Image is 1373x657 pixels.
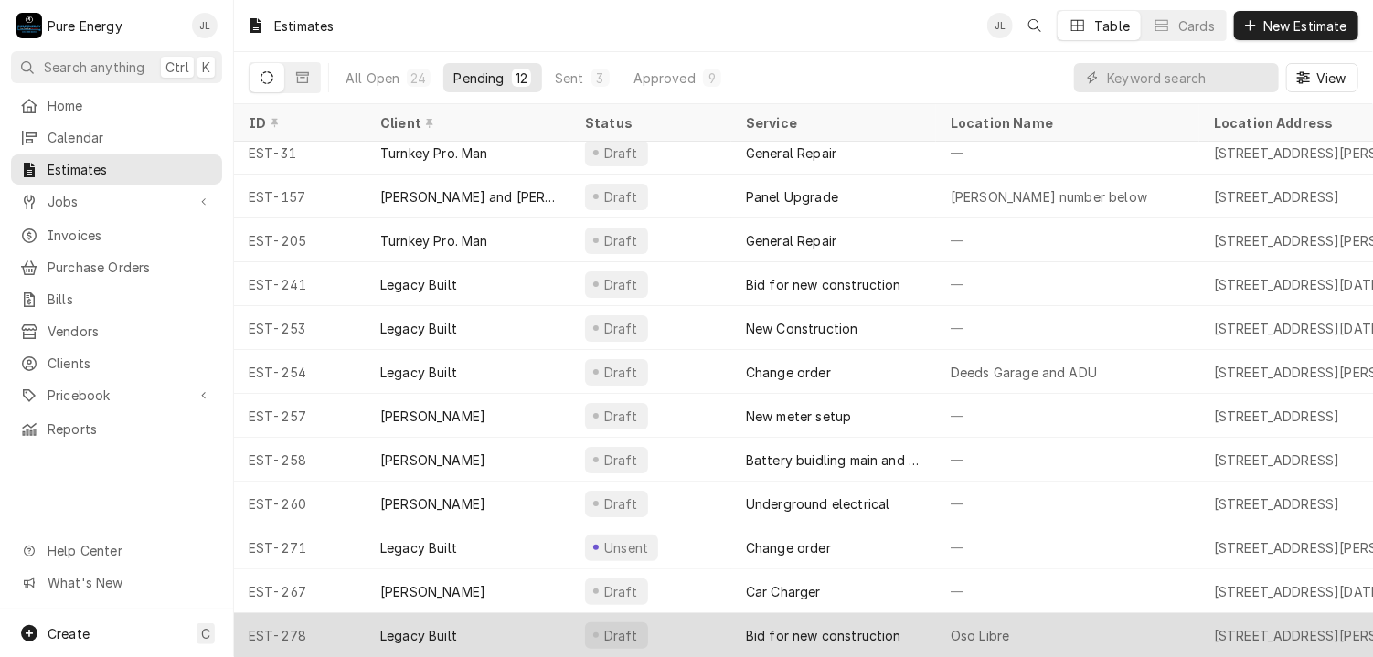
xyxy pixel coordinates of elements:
div: [PERSON_NAME] [380,450,485,470]
div: EST-241 [234,262,366,306]
div: Pure Energy's Avatar [16,13,42,38]
div: EST-271 [234,525,366,569]
div: Draft [601,231,641,250]
div: EST-257 [234,394,366,438]
div: New Construction [746,319,858,338]
div: Draft [601,494,641,514]
div: — [936,525,1199,569]
span: Home [48,96,213,115]
span: Purchase Orders [48,258,213,277]
div: Panel Upgrade [746,187,838,207]
div: [STREET_ADDRESS] [1214,494,1340,514]
div: — [936,262,1199,306]
div: Unsent [601,538,651,557]
span: Invoices [48,226,213,245]
span: What's New [48,573,211,592]
div: General Repair [746,231,836,250]
div: EST-254 [234,350,366,394]
div: Turnkey Pro. Man [380,143,488,163]
div: 12 [516,69,527,88]
div: Draft [601,275,641,294]
div: Pending [454,69,505,88]
button: Open search [1020,11,1049,40]
div: Pure Energy [48,16,122,36]
div: All Open [346,69,399,88]
div: [PERSON_NAME] number below [951,187,1147,207]
div: Draft [601,363,641,382]
span: Estimates [48,160,213,179]
a: Go to Help Center [11,535,222,566]
div: Location Name [951,113,1181,132]
div: [STREET_ADDRESS] [1214,187,1340,207]
div: Status [585,113,713,132]
div: Draft [601,143,641,163]
a: Go to Pricebook [11,380,222,410]
span: View [1313,69,1350,88]
div: JL [987,13,1013,38]
button: New Estimate [1234,11,1358,40]
div: [PERSON_NAME] [380,582,485,601]
div: Car Charger [746,582,821,601]
div: Draft [601,450,641,470]
div: — [936,482,1199,525]
div: Draft [601,407,641,426]
div: Bid for new construction [746,275,901,294]
div: Oso Libre [951,626,1009,645]
div: EST-267 [234,569,366,613]
a: Go to What's New [11,567,222,598]
span: Reports [48,419,213,439]
a: Reports [11,414,222,444]
a: Clients [11,348,222,378]
div: Client [380,113,552,132]
div: Deeds Garage and ADU [951,363,1097,382]
div: [PERSON_NAME] [380,407,485,426]
div: 24 [410,69,426,88]
div: Legacy Built [380,538,457,557]
a: Calendar [11,122,222,153]
div: EST-260 [234,482,366,525]
div: EST-253 [234,306,366,350]
div: P [16,13,42,38]
a: Bills [11,284,222,314]
div: EST-278 [234,613,366,657]
a: Vendors [11,316,222,346]
div: [PERSON_NAME] [380,494,485,514]
div: — [936,306,1199,350]
div: — [936,569,1199,613]
span: K [202,58,210,77]
div: James Linnenkamp's Avatar [987,13,1013,38]
div: Legacy Built [380,363,457,382]
div: Legacy Built [380,626,457,645]
a: Estimates [11,154,222,185]
div: James Linnenkamp's Avatar [192,13,218,38]
a: Home [11,90,222,121]
div: [STREET_ADDRESS] [1214,407,1340,426]
span: Help Center [48,541,211,560]
span: C [201,624,210,643]
div: Service [746,113,918,132]
span: Create [48,626,90,641]
div: Change order [746,538,831,557]
button: View [1286,63,1358,92]
input: Keyword search [1107,63,1270,92]
div: Legacy Built [380,275,457,294]
div: [PERSON_NAME] and [PERSON_NAME] (Turnkey) [380,187,556,207]
div: 3 [595,69,606,88]
div: — [936,218,1199,262]
div: New meter setup [746,407,851,426]
div: Sent [555,69,584,88]
span: Search anything [44,58,144,77]
span: New Estimate [1260,16,1351,36]
a: Purchase Orders [11,252,222,282]
div: — [936,394,1199,438]
div: Draft [601,582,641,601]
div: Bid for new construction [746,626,901,645]
div: EST-157 [234,175,366,218]
div: — [936,131,1199,175]
div: Draft [601,187,641,207]
span: Ctrl [165,58,189,77]
a: Invoices [11,220,222,250]
div: Change order [746,363,831,382]
div: Table [1094,16,1130,36]
div: [STREET_ADDRESS] [1214,450,1340,470]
